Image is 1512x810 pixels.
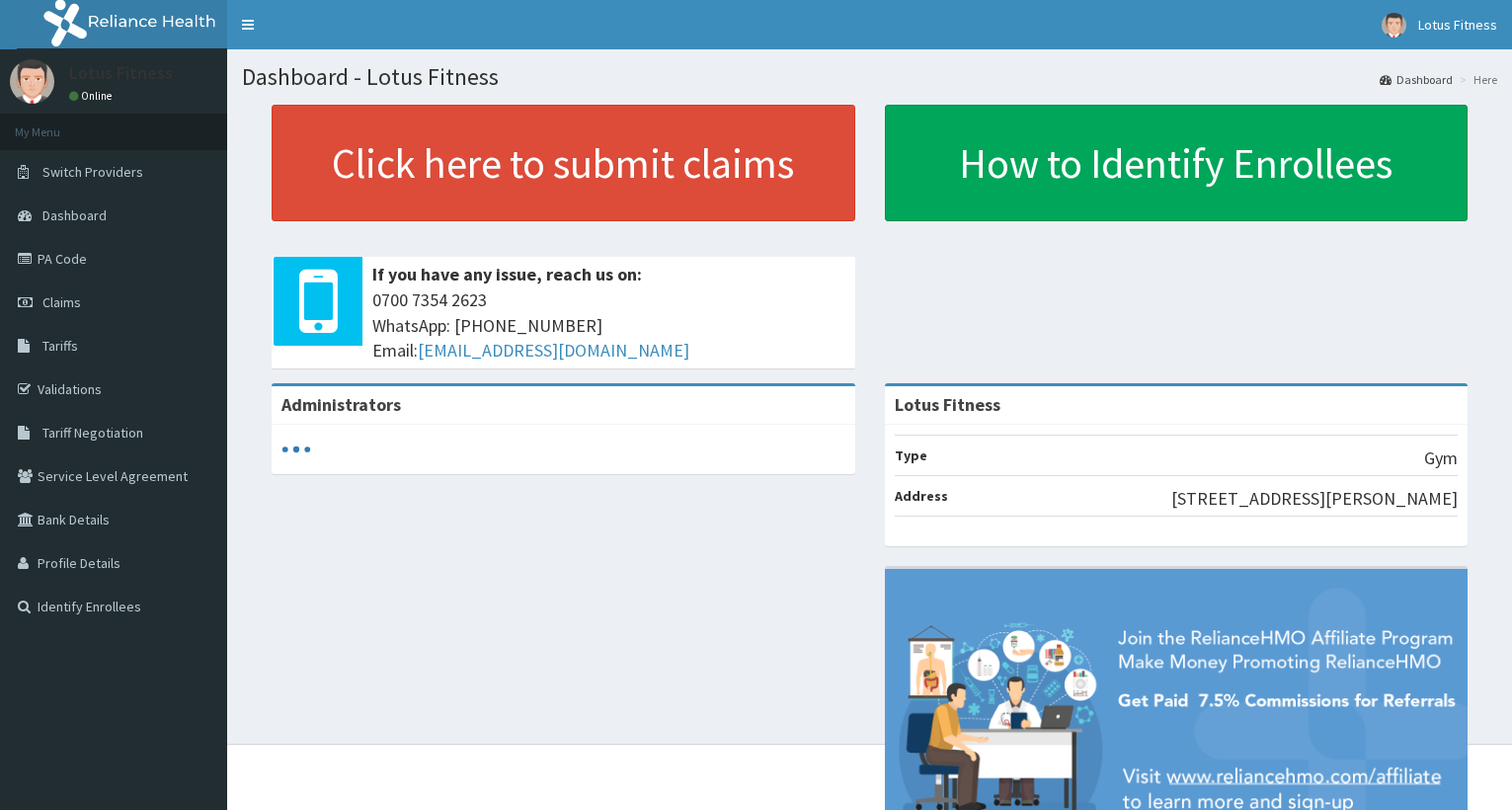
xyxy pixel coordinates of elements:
[272,105,855,221] a: Click here to submit claims
[1171,486,1458,512] p: [STREET_ADDRESS][PERSON_NAME]
[1418,16,1497,34] span: Lotus Fitness
[372,263,642,285] b: If you have any issue, reach us on:
[1382,13,1406,38] img: User Image
[10,59,54,104] img: User Image
[69,64,173,82] p: Lotus Fitness
[42,424,143,442] span: Tariff Negotiation
[42,163,143,181] span: Switch Providers
[418,339,689,362] a: [EMAIL_ADDRESS][DOMAIN_NAME]
[281,393,401,416] b: Administrators
[42,293,81,311] span: Claims
[1455,71,1497,88] li: Here
[895,393,1000,416] strong: Lotus Fitness
[895,487,948,505] b: Address
[885,105,1469,221] a: How to Identify Enrollees
[895,446,927,464] b: Type
[42,206,107,224] span: Dashboard
[372,287,845,364] span: 0700 7354 2623 WhatsApp: [PHONE_NUMBER] Email:
[242,64,1497,90] h1: Dashboard - Lotus Fitness
[42,337,78,355] span: Tariffs
[1424,445,1458,471] p: Gym
[69,89,117,103] a: Online
[1380,71,1453,88] a: Dashboard
[281,435,311,464] svg: audio-loading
